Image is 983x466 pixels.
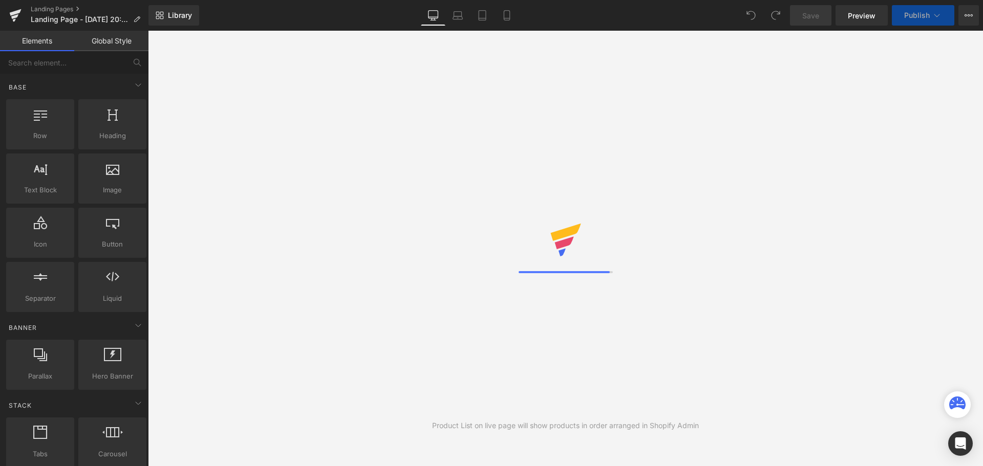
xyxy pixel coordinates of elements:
a: Laptop [445,5,470,26]
span: Save [802,10,819,21]
span: Banner [8,323,38,332]
span: Landing Page - [DATE] 20:57:48 [31,15,129,24]
a: Mobile [495,5,519,26]
span: Library [168,11,192,20]
span: Liquid [81,293,143,304]
a: Preview [836,5,888,26]
a: Desktop [421,5,445,26]
span: Publish [904,11,930,19]
a: New Library [148,5,199,26]
button: Undo [741,5,761,26]
span: Parallax [9,371,71,382]
a: Landing Pages [31,5,148,13]
span: Preview [848,10,875,21]
span: Tabs [9,449,71,459]
button: More [958,5,979,26]
button: Redo [765,5,786,26]
button: Publish [892,5,954,26]
span: Base [8,82,28,92]
span: Separator [9,293,71,304]
a: Global Style [74,31,148,51]
div: Open Intercom Messenger [948,431,973,456]
span: Stack [8,401,33,410]
span: Heading [81,130,143,141]
div: Product List on live page will show products in order arranged in Shopify Admin [432,420,699,431]
span: Image [81,185,143,195]
span: Row [9,130,71,141]
span: Icon [9,239,71,250]
span: Text Block [9,185,71,195]
span: Hero Banner [81,371,143,382]
span: Button [81,239,143,250]
a: Tablet [470,5,495,26]
span: Carousel [81,449,143,459]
